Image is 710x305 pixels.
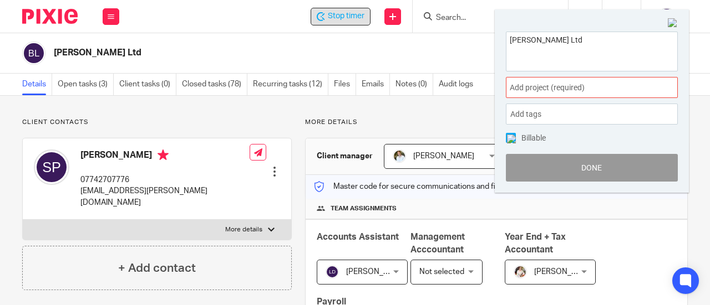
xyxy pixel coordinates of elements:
[668,18,678,28] img: Close
[510,106,547,123] span: Add tags
[521,134,546,142] span: Billable
[311,8,371,25] div: Boltz Ltd
[393,149,406,163] img: sarah-royle.jpg
[658,8,676,25] img: svg%3E
[80,149,250,163] h4: [PERSON_NAME]
[534,268,595,276] span: [PERSON_NAME]
[253,74,328,95] a: Recurring tasks (12)
[510,82,650,94] span: Add project (required)
[119,74,176,95] a: Client tasks (0)
[22,74,52,95] a: Details
[182,74,247,95] a: Closed tasks (78)
[419,268,464,276] span: Not selected
[80,185,250,208] p: [EMAIL_ADDRESS][PERSON_NAME][DOMAIN_NAME]
[328,11,364,22] span: Stop timer
[331,204,397,213] span: Team assignments
[507,135,516,143] img: checked.png
[326,265,339,278] img: svg%3E
[34,149,69,185] img: svg%3E
[506,32,677,68] textarea: [PERSON_NAME] Ltd
[158,149,169,161] i: Primary
[413,152,474,160] span: [PERSON_NAME]
[317,232,399,241] span: Accounts Assistant
[439,74,479,95] a: Audit logs
[346,268,407,276] span: [PERSON_NAME]
[317,151,373,162] h3: Client manager
[22,42,45,65] img: svg%3E
[362,74,390,95] a: Emails
[506,154,678,182] button: Done
[118,260,196,277] h4: + Add contact
[410,232,465,254] span: Management Acccountant
[305,118,688,127] p: More details
[514,265,527,278] img: Kayleigh%20Henson.jpeg
[435,13,535,23] input: Search
[54,47,440,59] h2: [PERSON_NAME] Ltd
[22,9,78,24] img: Pixie
[395,74,433,95] a: Notes (0)
[225,225,262,234] p: More details
[58,74,114,95] a: Open tasks (3)
[80,174,250,185] p: 07742707776
[314,181,505,192] p: Master code for secure communications and files
[505,232,566,254] span: Year End + Tax Accountant
[334,74,356,95] a: Files
[22,118,292,127] p: Client contacts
